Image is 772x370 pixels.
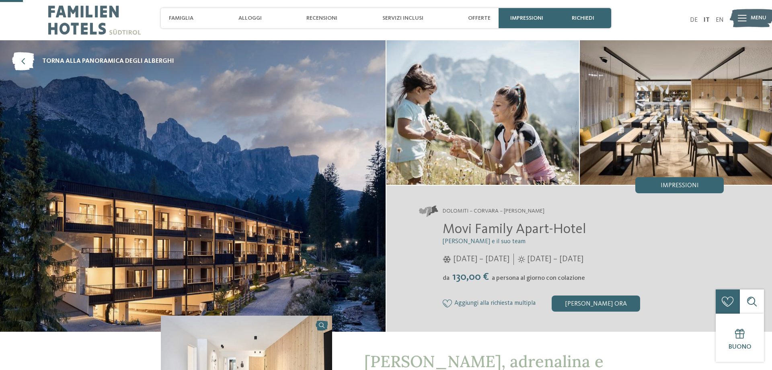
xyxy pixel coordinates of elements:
span: a persona al giorno con colazione [492,275,585,281]
span: Menu [751,14,766,22]
img: Una stupenda vacanza in famiglia a Corvara [386,40,579,185]
span: Dolomiti – Corvara – [PERSON_NAME] [443,207,544,215]
div: [PERSON_NAME] ora [552,296,640,312]
a: IT [704,17,710,23]
a: Buono [716,314,764,362]
span: torna alla panoramica degli alberghi [42,57,174,66]
span: Impressioni [661,182,699,189]
span: da [443,275,450,281]
span: [DATE] – [DATE] [527,254,583,265]
span: Movi Family Apart-Hotel [443,222,586,236]
a: DE [690,17,698,23]
span: [PERSON_NAME] e il suo team [443,238,526,245]
a: EN [716,17,724,23]
span: 130,00 € [450,272,491,282]
a: torna alla panoramica degli alberghi [12,52,174,70]
span: [DATE] – [DATE] [453,254,509,265]
i: Orari d'apertura inverno [443,256,451,263]
span: Buono [729,344,751,350]
span: Aggiungi alla richiesta multipla [454,300,536,307]
i: Orari d'apertura estate [518,256,525,263]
